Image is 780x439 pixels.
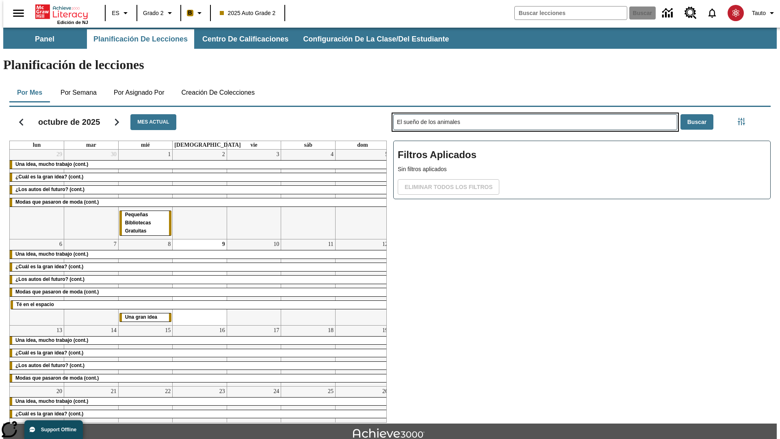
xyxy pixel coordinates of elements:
[272,239,281,249] a: 10 de octubre de 2025
[163,387,172,396] a: 22 de octubre de 2025
[10,325,64,386] td: 13 de octubre de 2025
[281,325,336,386] td: 18 de octubre de 2025
[118,239,173,325] td: 8 de octubre de 2025
[355,141,369,149] a: domingo
[10,362,390,370] div: ¿Los autos del futuro? (cont.)
[227,239,281,325] td: 10 de octubre de 2025
[31,141,42,149] a: lunes
[10,198,390,206] div: Modas que pasaron de moda (cont.)
[125,212,151,234] span: Pequeñas Bibliotecas Gratuitas
[15,264,83,269] span: ¿Cuál es la gran idea? (cont.)
[64,325,119,386] td: 14 de octubre de 2025
[383,150,390,159] a: 5 de octubre de 2025
[221,239,227,249] a: 9 de octubre de 2025
[15,199,99,205] span: Modas que pasaron de moda (cont.)
[249,141,259,149] a: viernes
[9,83,50,102] button: Por mes
[281,239,336,325] td: 11 de octubre de 2025
[398,145,766,165] h2: Filtros Aplicados
[109,387,118,396] a: 21 de octubre de 2025
[220,9,276,17] span: 2025 Auto Grade 2
[55,150,64,159] a: 29 de septiembre de 2025
[173,325,227,386] td: 16 de octubre de 2025
[15,187,84,192] span: ¿Los autos del futuro? (cont.)
[302,141,314,149] a: sábado
[281,150,336,239] td: 4 de octubre de 2025
[119,313,172,322] div: Una gran idea
[329,150,335,159] a: 4 de octubre de 2025
[335,325,390,386] td: 19 de octubre de 2025
[24,420,83,439] button: Support Offline
[58,239,64,249] a: 6 de octubre de 2025
[202,35,288,44] span: Centro de calificaciones
[10,263,390,271] div: ¿Cuál es la gran idea? (cont.)
[10,410,390,418] div: ¿Cuál es la gran idea? (cont.)
[107,83,171,102] button: Por asignado por
[15,276,84,282] span: ¿Los autos del futuro? (cont.)
[41,427,76,432] span: Support Offline
[381,239,390,249] a: 12 de octubre de 2025
[394,115,677,130] input: Buscar lecciones
[87,29,194,49] button: Planificación de lecciones
[680,2,702,24] a: Centro de recursos, Se abrirá en una pestaña nueva.
[109,150,118,159] a: 30 de septiembre de 2025
[173,141,243,149] a: jueves
[15,398,88,404] span: Una idea, mucho trabajo (cont.)
[3,104,387,423] div: Calendario
[657,2,680,24] a: Centro de información
[10,250,390,259] div: Una idea, mucho trabajo (cont.)
[398,165,766,174] p: Sin filtros aplicados
[163,326,172,335] a: 15 de octubre de 2025
[10,288,390,296] div: Modas que pasaron de moda (cont.)
[326,326,335,335] a: 18 de octubre de 2025
[173,239,227,325] td: 9 de octubre de 2025
[64,239,119,325] td: 7 de octubre de 2025
[10,239,64,325] td: 6 de octubre de 2025
[10,186,390,194] div: ¿Los autos del futuro? (cont.)
[15,411,83,417] span: ¿Cuál es la gran idea? (cont.)
[196,29,295,49] button: Centro de calificaciones
[35,3,88,25] div: Portada
[35,4,88,20] a: Portada
[109,326,118,335] a: 14 de octubre de 2025
[16,302,54,307] span: Té en el espacio
[335,239,390,325] td: 12 de octubre de 2025
[515,7,627,20] input: Buscar campo
[184,6,208,20] button: Boost El color de la clase es anaranjado claro. Cambiar el color de la clase.
[15,363,84,368] span: ¿Los autos del futuro? (cont.)
[11,112,32,133] button: Regresar
[297,29,455,49] button: Configuración de la clase/del estudiante
[143,9,164,17] span: Grado 2
[54,83,103,102] button: Por semana
[381,387,390,396] a: 26 de octubre de 2025
[752,9,766,17] span: Tauto
[35,35,54,44] span: Panel
[10,150,64,239] td: 29 de septiembre de 2025
[275,150,281,159] a: 3 de octubre de 2025
[106,112,127,133] button: Seguir
[55,326,64,335] a: 13 de octubre de 2025
[173,150,227,239] td: 2 de octubre de 2025
[10,173,390,181] div: ¿Cuál es la gran idea? (cont.)
[10,398,390,406] div: Una idea, mucho trabajo (cont.)
[335,150,390,239] td: 5 de octubre de 2025
[188,8,192,18] span: B
[387,104,771,423] div: Buscar
[130,114,176,130] button: Mes actual
[11,301,389,309] div: Té en el espacio
[15,251,88,257] span: Una idea, mucho trabajo (cont.)
[140,6,178,20] button: Grado: Grado 2, Elige un grado
[10,161,390,169] div: Una idea, mucho trabajo (cont.)
[3,29,456,49] div: Subbarra de navegación
[15,337,88,343] span: Una idea, mucho trabajo (cont.)
[272,387,281,396] a: 24 de octubre de 2025
[326,239,335,249] a: 11 de octubre de 2025
[15,350,83,356] span: ¿Cuál es la gran idea? (cont.)
[84,141,98,149] a: martes
[15,161,88,167] span: Una idea, mucho trabajo (cont.)
[166,239,172,249] a: 8 de octubre de 2025
[3,28,777,49] div: Subbarra de navegación
[393,141,771,199] div: Filtros Aplicados
[728,5,744,21] img: avatar image
[10,374,390,382] div: Modas que pasaron de moda (cont.)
